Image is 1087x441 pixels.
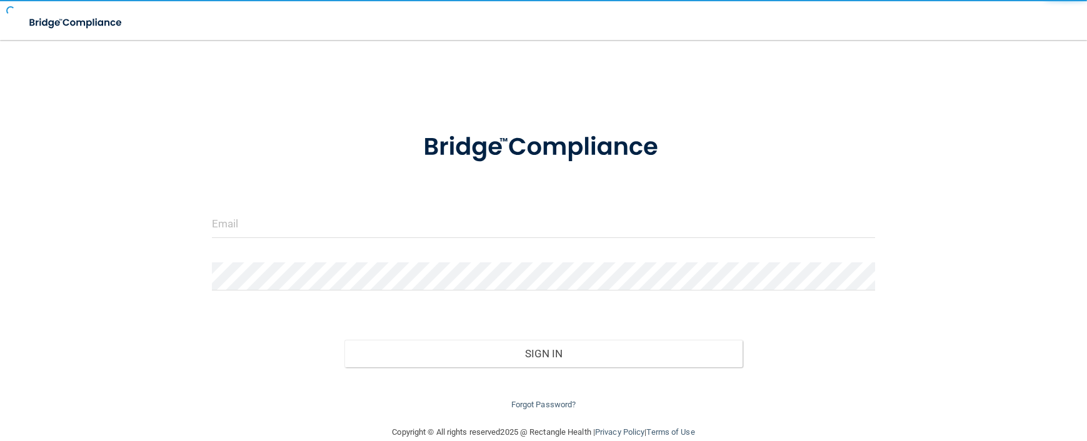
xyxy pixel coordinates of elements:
[595,427,644,437] a: Privacy Policy
[398,115,689,180] img: bridge_compliance_login_screen.278c3ca4.svg
[511,400,576,409] a: Forgot Password?
[212,210,876,238] input: Email
[19,10,134,36] img: bridge_compliance_login_screen.278c3ca4.svg
[646,427,694,437] a: Terms of Use
[344,340,743,367] button: Sign In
